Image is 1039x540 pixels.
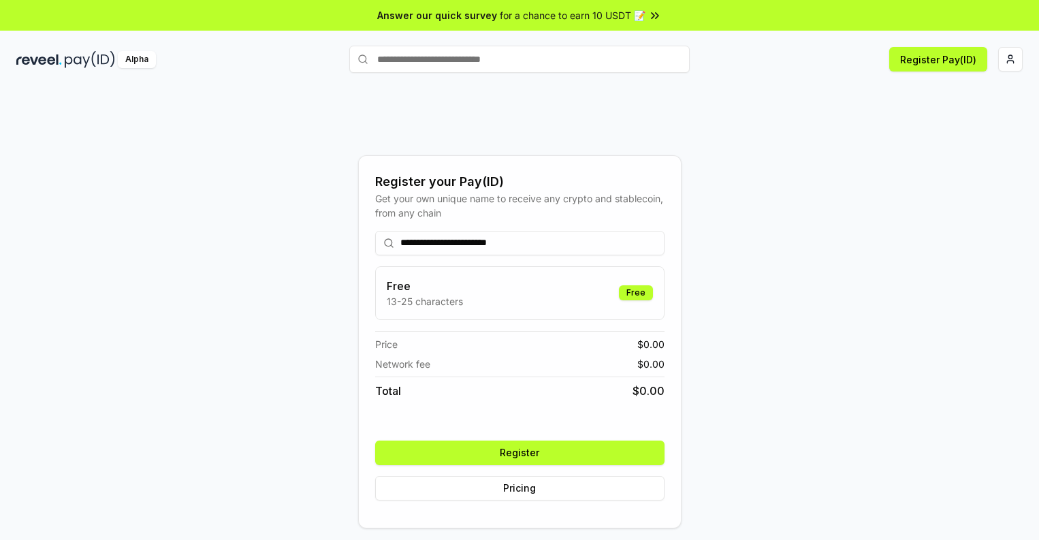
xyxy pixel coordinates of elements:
[375,172,665,191] div: Register your Pay(ID)
[619,285,653,300] div: Free
[375,191,665,220] div: Get your own unique name to receive any crypto and stablecoin, from any chain
[375,441,665,465] button: Register
[500,8,645,22] span: for a chance to earn 10 USDT 📝
[375,357,430,371] span: Network fee
[65,51,115,68] img: pay_id
[637,357,665,371] span: $ 0.00
[375,337,398,351] span: Price
[387,278,463,294] h3: Free
[377,8,497,22] span: Answer our quick survey
[16,51,62,68] img: reveel_dark
[633,383,665,399] span: $ 0.00
[387,294,463,308] p: 13-25 characters
[637,337,665,351] span: $ 0.00
[118,51,156,68] div: Alpha
[375,383,401,399] span: Total
[889,47,987,72] button: Register Pay(ID)
[375,476,665,501] button: Pricing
